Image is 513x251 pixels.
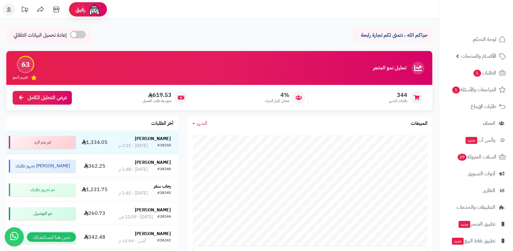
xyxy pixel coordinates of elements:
span: الطلبات [473,68,496,77]
span: عرض التحليل الكامل [28,94,67,101]
span: 619.53 [142,92,172,99]
a: تحديثات المنصة [17,3,33,17]
p: حياكم الله ، نتمنى لكم تجارة رابحة [358,32,428,39]
span: أدوات التسويق [468,169,495,178]
div: #38242 [157,238,171,244]
td: 342.48 [78,226,111,249]
a: طلبات الإرجاع [443,99,509,114]
a: الشهر [192,120,207,127]
span: طلبات الشهر [389,98,407,104]
a: تطبيق نقاط البيعجديد [443,233,509,248]
span: وآتس آب [465,136,495,145]
span: تقييم النمو [13,75,28,80]
div: تم التوصيل [9,207,76,220]
span: لوحة التحكم [473,35,496,44]
a: لوحة التحكم [443,32,509,47]
td: 362.25 [78,154,111,178]
span: الأقسام والمنتجات [461,52,496,61]
div: [DATE] - 12:09 ص [119,214,153,220]
span: جديد [466,137,477,144]
strong: [PERSON_NAME] [135,135,171,142]
span: جديد [452,238,464,245]
span: التطبيقات والخدمات [457,203,495,212]
span: الشهر [197,119,207,127]
span: 1 [452,87,460,93]
div: [DATE] - 2:21 م [119,143,148,149]
a: المراجعات والأسئلة1 [443,82,509,97]
a: السلات المتروكة29 [443,149,509,164]
span: تطبيق نقاط البيع [451,236,495,245]
a: أدوات التسويق [443,166,509,181]
span: تطبيق المتجر [458,220,495,228]
a: التقارير [443,183,509,198]
span: رفيق [75,6,85,13]
div: #38250 [157,143,171,149]
div: تم التوصيل [9,231,76,244]
span: 344 [389,92,407,99]
td: 260.73 [78,202,111,225]
a: عرض التحليل الكامل [13,91,72,105]
span: متوسط طلب العميل [142,98,172,104]
div: لم يتم الرد [9,136,76,149]
div: تم تجهيز طلبك [9,183,76,196]
a: وآتس آبجديد [443,132,509,148]
h3: تحليل نمو المتجر [373,65,406,71]
span: العملاء [483,119,495,128]
td: 1,231.75 [78,178,111,202]
img: logo-2.png [470,17,507,30]
div: [DATE] - 1:45 م [119,190,148,196]
h3: المبيعات [411,121,428,126]
span: المراجعات والأسئلة [452,85,496,94]
strong: [PERSON_NAME] [135,159,171,166]
div: #38244 [157,214,171,220]
img: ai-face.png [88,3,101,16]
span: 29 [458,154,466,161]
div: [PERSON_NAME] تجهيز طلبك [9,160,76,172]
span: طلبات الإرجاع [471,102,496,111]
span: 4% [265,92,289,99]
td: 1,334.05 [78,131,111,154]
a: الطلبات1 [443,65,509,80]
div: #38248 [157,166,171,173]
a: تطبيق المتجرجديد [443,216,509,232]
span: جديد [459,221,470,228]
span: 1 [473,70,481,77]
div: #38245 [157,190,171,196]
strong: رحاب سفر [154,183,171,190]
a: التطبيقات والخدمات [443,200,509,215]
span: إعادة تحميل البيانات التلقائي [14,32,67,39]
span: التقارير [483,186,495,195]
a: العملاء [443,116,509,131]
span: السلات المتروكة [457,152,496,161]
div: [DATE] - 1:48 م [119,166,148,173]
strong: [PERSON_NAME] [135,230,171,237]
span: معدل تكرار الشراء [265,98,289,104]
strong: [PERSON_NAME] [135,207,171,213]
h3: آخر الطلبات [151,121,173,126]
div: أمس - 11:04 م [119,238,146,244]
